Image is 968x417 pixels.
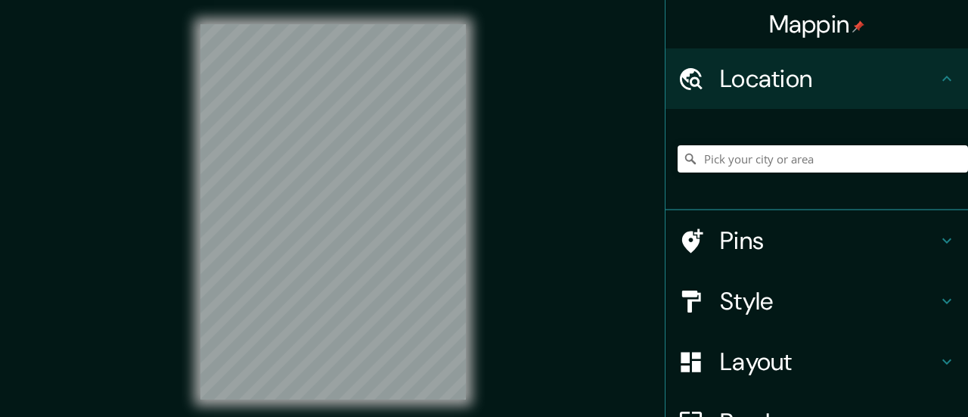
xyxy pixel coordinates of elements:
div: Style [665,271,968,331]
div: Pins [665,210,968,271]
img: pin-icon.png [852,20,864,33]
canvas: Map [200,24,466,400]
h4: Location [720,64,938,94]
input: Pick your city or area [678,145,968,173]
div: Location [665,48,968,109]
div: Layout [665,331,968,392]
h4: Layout [720,347,938,377]
h4: Mappin [769,9,865,39]
h4: Style [720,286,938,316]
h4: Pins [720,226,938,256]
